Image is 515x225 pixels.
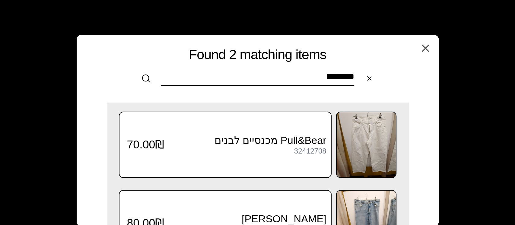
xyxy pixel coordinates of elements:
[360,69,378,87] button: Clear search
[337,112,396,177] img: Pull&Bear מכנסיים לבנים
[294,147,326,155] div: 32412708
[90,47,425,62] h2: Found 2 matching items
[164,134,326,147] h3: Pull&Bear מכנסיים לבנים
[127,138,164,151] span: 70.00₪
[164,213,326,225] h3: [PERSON_NAME]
